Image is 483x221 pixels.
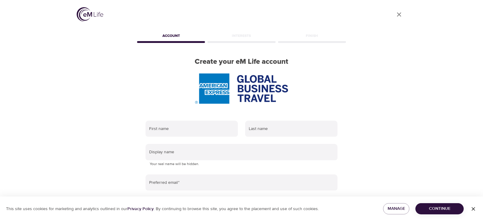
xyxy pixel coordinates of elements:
[77,7,103,21] img: logo
[392,7,406,22] a: close
[388,205,405,213] span: Manage
[150,161,333,167] p: Your real name will be hidden.
[383,203,409,214] button: Manage
[195,73,288,104] img: AmEx%20GBT%20logo.png
[420,205,459,213] span: Continue
[415,203,464,214] button: Continue
[127,206,154,212] a: Privacy Policy
[136,57,347,66] h2: Create your eM Life account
